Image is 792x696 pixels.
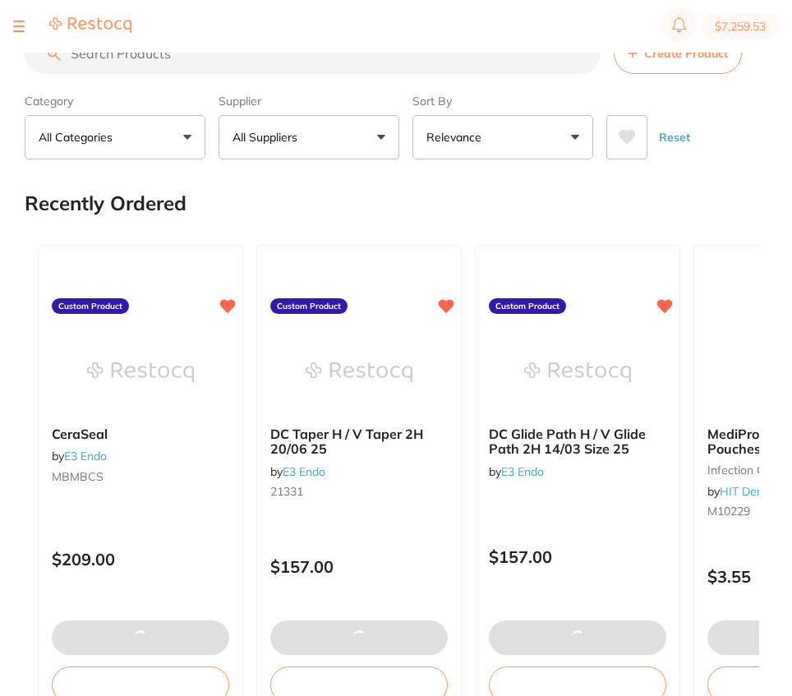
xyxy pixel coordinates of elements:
input: Search Products [25,33,601,74]
span: by [270,464,325,479]
p: $209.00 [52,550,229,569]
img: DC Taper H / V Taper 2H 20/06 25 [306,331,412,413]
button: Relevance [412,115,593,159]
a: E3 Endo [283,464,325,479]
img: CeraSeal [87,331,194,413]
label: Custom Product [489,298,566,315]
a: E3 Endo [64,449,107,463]
img: Restocq Logo [49,16,131,34]
button: $7,259.53 [702,13,779,39]
small: MBMBCS [52,470,229,483]
p: $157.00 [270,557,448,576]
b: CeraSeal [52,426,229,441]
label: Supplier [219,94,399,108]
h2: Recently Ordered [25,192,186,215]
span: by [489,464,544,479]
button: Reset [654,115,695,159]
label: Sort By [412,94,593,108]
b: DC Taper H / V Taper 2H 20/06 25 [270,426,448,457]
label: Category [25,94,205,108]
button: All Categories [25,115,205,159]
img: DC Glide Path H / V Glide Path 2H 14/03 Size 25 [524,331,631,413]
p: All Suppliers [233,129,304,145]
b: DC Glide Path H / V Glide Path 2H 14/03 Size 25 [489,426,666,457]
button: Create Product [614,33,742,74]
p: All Categories [39,129,119,145]
button: All Suppliers [219,115,399,159]
label: Custom Product [52,298,129,315]
span: Create Product [644,47,728,60]
span: by [52,449,107,463]
p: $157.00 [489,547,666,566]
small: 21331 [270,485,448,498]
p: Relevance [426,129,488,145]
a: Restocq Logo [49,16,131,36]
label: Custom Product [270,298,348,315]
a: E3 Endo [501,464,544,479]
